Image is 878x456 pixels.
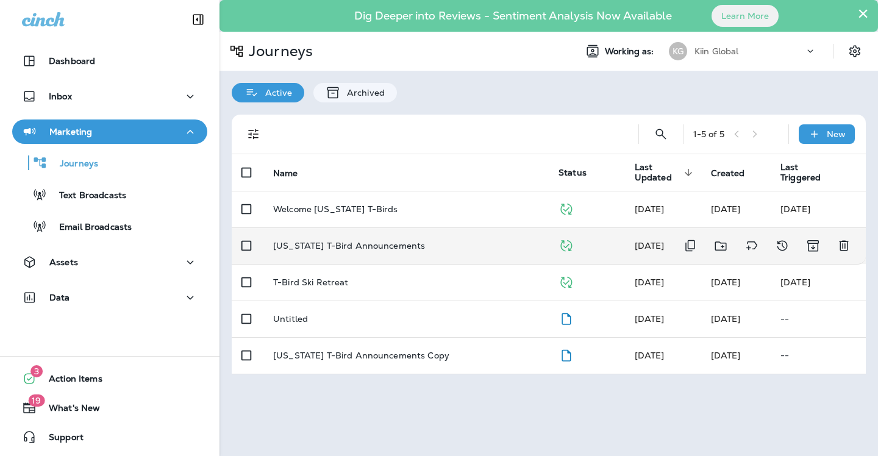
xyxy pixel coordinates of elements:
button: Filters [241,122,266,146]
span: Josh Naidoo [635,313,665,324]
span: Draft [559,312,574,323]
p: Kiin Global [694,46,739,56]
p: Untitled [273,314,308,324]
button: 3Action Items [12,366,207,391]
button: Support [12,425,207,449]
button: 19What's New [12,396,207,420]
p: [US_STATE] T-Bird Announcements Copy [273,351,449,360]
span: Published [559,239,574,250]
button: Email Broadcasts [12,213,207,239]
td: [DATE] [771,191,866,227]
p: Active [259,88,292,98]
p: Inbox [49,91,72,101]
span: Landon Pitcher [635,277,665,288]
span: Zapier [635,204,665,215]
button: Delete [832,233,856,258]
button: Journeys [12,150,207,176]
span: Status [559,167,587,178]
button: View Changelog [770,233,794,258]
span: Last Triggered [780,162,821,183]
button: Learn More [712,5,779,27]
p: Marketing [49,127,92,137]
span: 3 [30,365,43,377]
span: Draft [559,349,574,360]
span: Landon Pitcher [711,277,741,288]
span: Frank Carreno [711,350,741,361]
span: Published [559,202,574,213]
p: Assets [49,257,78,267]
span: Working as: [605,46,657,57]
span: Support [37,432,84,447]
p: -- [780,314,856,324]
span: Landon Pitcher [635,240,665,251]
button: Collapse Sidebar [181,7,215,32]
p: Data [49,293,70,302]
button: Assets [12,250,207,274]
p: Dig Deeper into Reviews - Sentiment Analysis Now Available [319,14,707,18]
span: Created [711,168,745,179]
p: Text Broadcasts [47,190,126,202]
p: Archived [341,88,385,98]
button: Marketing [12,119,207,144]
span: Published [559,276,574,287]
span: What's New [37,403,100,418]
p: Dashboard [49,56,95,66]
button: Data [12,285,207,310]
button: Archive [801,233,826,258]
p: Journeys [244,42,313,60]
button: Move to folder [708,233,733,258]
p: [US_STATE] T-Bird Announcements [273,241,425,251]
button: Settings [844,40,866,62]
p: -- [780,351,856,360]
button: Text Broadcasts [12,182,207,207]
span: 19 [28,394,45,407]
div: KG [669,42,687,60]
span: Frank Carreno [635,350,665,361]
p: New [827,129,846,139]
span: Name [273,168,314,179]
div: 1 - 5 of 5 [693,129,724,139]
button: Close [857,4,869,23]
p: Welcome [US_STATE] T-Birds [273,204,398,214]
td: [DATE] [771,264,866,301]
span: Last Updated [635,162,696,183]
button: Add tags [740,233,764,258]
button: Search Journeys [649,122,673,146]
p: T-Bird Ski Retreat [273,277,349,287]
span: Last Updated [635,162,680,183]
span: Action Items [37,374,102,388]
button: Inbox [12,84,207,109]
span: Josh Naidoo [711,313,741,324]
span: Name [273,168,298,179]
button: Duplicate [678,233,702,258]
p: Journeys [48,159,98,170]
p: Email Broadcasts [47,222,132,233]
span: Landon Pitcher [711,204,741,215]
span: Created [711,168,761,179]
span: Last Triggered [780,162,837,183]
button: Dashboard [12,49,207,73]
